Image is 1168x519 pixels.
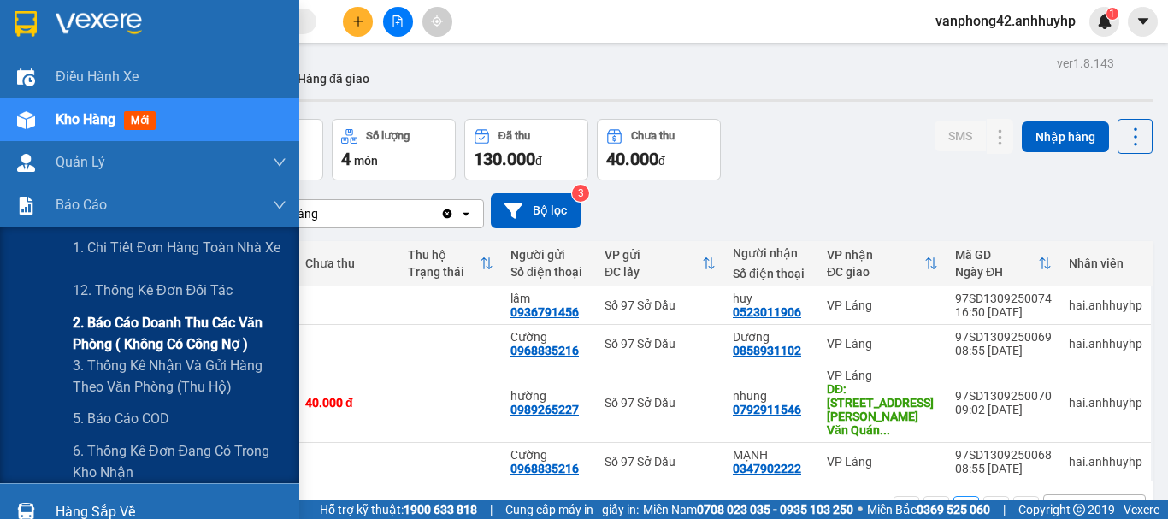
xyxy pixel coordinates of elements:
[947,241,1060,286] th: Toggle SortBy
[606,149,658,169] span: 40.000
[827,265,924,279] div: ĐC giao
[955,292,1052,305] div: 97SD1309250074
[510,448,587,462] div: Cường
[596,241,724,286] th: Toggle SortBy
[17,197,35,215] img: solution-icon
[273,198,286,212] span: down
[8,68,95,155] img: logo
[490,500,493,519] span: |
[1003,500,1006,519] span: |
[459,207,473,221] svg: open
[341,149,351,169] span: 4
[827,455,938,469] div: VP Láng
[510,248,587,262] div: Người gửi
[917,503,990,516] strong: 0369 525 060
[605,455,716,469] div: Số 97 Sở Dầu
[383,7,413,37] button: file-add
[73,408,169,429] span: 5. Báo cáo COD
[955,330,1052,344] div: 97SD1309250069
[1128,7,1158,37] button: caret-down
[1097,14,1112,29] img: icon-new-feature
[867,500,990,519] span: Miền Bắc
[955,403,1052,416] div: 09:02 [DATE]
[305,257,391,270] div: Chưa thu
[17,154,35,172] img: warehouse-icon
[408,248,480,262] div: Thu hộ
[1057,54,1114,73] div: ver 1.8.143
[56,194,107,215] span: Báo cáo
[955,248,1038,262] div: Mã GD
[15,11,37,37] img: logo-vxr
[510,389,587,403] div: hường
[354,154,378,168] span: món
[1136,14,1151,29] span: caret-down
[332,119,456,180] button: Số lượng4món
[352,15,364,27] span: plus
[733,462,801,475] div: 0347902222
[605,265,702,279] div: ĐC lấy
[124,111,156,130] span: mới
[510,344,579,357] div: 0968835216
[17,68,35,86] img: warehouse-icon
[631,130,675,142] div: Chưa thu
[510,403,579,416] div: 0989265227
[733,403,801,416] div: 0792911546
[440,207,454,221] svg: Clear value
[17,111,35,129] img: warehouse-icon
[73,440,286,483] span: 6. Thống kê đơn đang có trong kho nhận
[827,337,938,351] div: VP Láng
[431,15,443,27] span: aim
[422,7,452,37] button: aim
[733,246,810,260] div: Người nhận
[733,448,810,462] div: MẠNH
[1069,257,1142,270] div: Nhân viên
[955,265,1038,279] div: Ngày ĐH
[643,500,853,519] span: Miền Nam
[56,66,139,87] span: Điều hành xe
[320,205,321,222] input: Selected VP Láng.
[658,154,665,168] span: đ
[73,280,233,301] span: 12. Thống kê đơn đối tác
[73,355,286,398] span: 3. Thống kê nhận và gửi hàng theo văn phòng (thu hộ)
[464,119,588,180] button: Đã thu130.000đ
[1069,298,1142,312] div: hai.anhhuyhp
[955,305,1052,319] div: 16:50 [DATE]
[510,265,587,279] div: Số điện thoại
[366,130,410,142] div: Số lượng
[827,248,924,262] div: VP nhận
[320,500,477,519] span: Hỗ trợ kỹ thuật:
[106,14,234,69] strong: CHUYỂN PHÁT NHANH VIP ANH HUY
[733,389,810,403] div: nhung
[733,330,810,344] div: Dương
[498,130,530,142] div: Đã thu
[605,396,716,410] div: Số 97 Sở Dầu
[935,121,986,151] button: SMS
[572,185,589,202] sup: 3
[505,500,639,519] span: Cung cấp máy in - giấy in:
[1069,455,1142,469] div: hai.anhhuyhp
[1069,337,1142,351] div: hai.anhhuyhp
[535,154,542,168] span: đ
[733,292,810,305] div: huy
[597,119,721,180] button: Chưa thu40.000đ
[343,7,373,37] button: plus
[922,10,1089,32] span: vanphong42.anhhuyhp
[510,305,579,319] div: 0936791456
[1109,8,1115,20] span: 1
[955,389,1052,403] div: 97SD1309250070
[827,298,938,312] div: VP Láng
[273,156,286,169] span: down
[56,151,105,173] span: Quản Lý
[880,423,890,437] span: ...
[605,337,716,351] div: Số 97 Sở Dầu
[605,298,716,312] div: Số 97 Sở Dầu
[392,15,404,27] span: file-add
[733,267,810,280] div: Số điện thoại
[733,305,801,319] div: 0523011906
[408,265,480,279] div: Trạng thái
[510,292,587,305] div: lâm
[955,462,1052,475] div: 08:55 [DATE]
[818,241,947,286] th: Toggle SortBy
[697,503,853,516] strong: 0708 023 035 - 0935 103 250
[305,396,391,410] div: 40.000 đ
